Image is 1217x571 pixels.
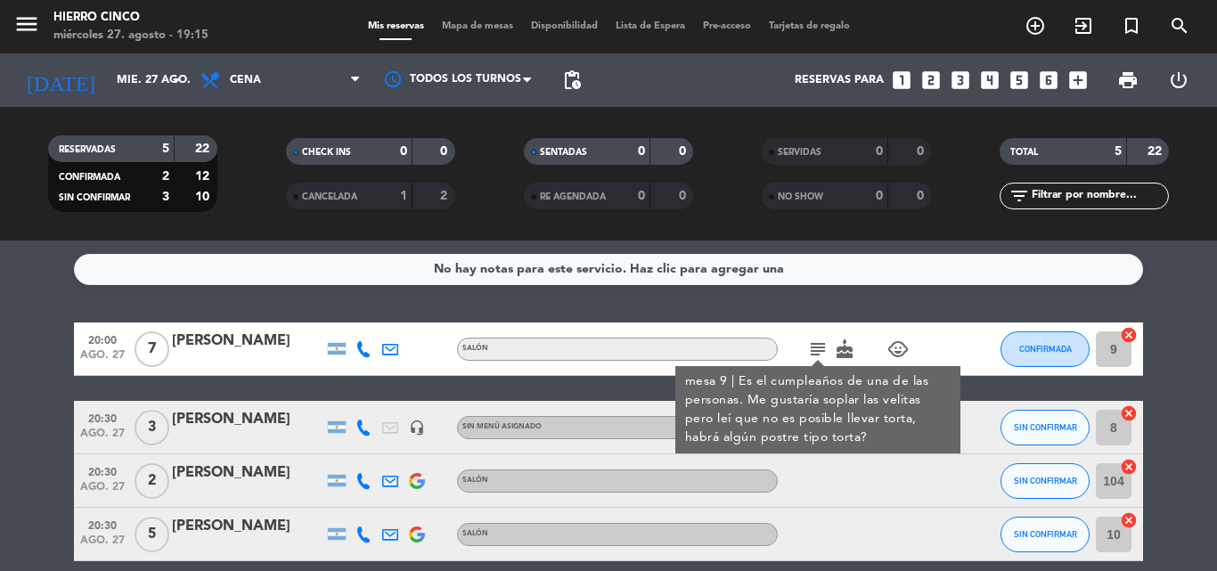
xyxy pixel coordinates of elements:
div: LOG OUT [1153,53,1204,107]
span: Mis reservas [359,21,433,31]
span: 7 [135,331,169,367]
span: Lista de Espera [607,21,694,31]
strong: 5 [162,143,169,155]
button: menu [13,11,40,44]
span: CONFIRMADA [59,173,120,182]
span: print [1117,69,1139,91]
strong: 0 [876,190,883,202]
div: Hierro Cinco [53,9,208,27]
i: looks_5 [1008,69,1031,92]
i: search [1169,15,1190,37]
strong: 0 [917,145,927,158]
span: RE AGENDADA [540,192,606,201]
i: headset_mic [409,420,425,436]
i: cancel [1120,511,1138,529]
strong: 0 [679,190,690,202]
span: CANCELADA [302,192,357,201]
span: Salón [462,530,488,537]
span: SERVIDAS [778,148,821,157]
i: looks_6 [1037,69,1060,92]
i: child_care [887,339,909,360]
span: 20:30 [80,514,125,534]
div: [PERSON_NAME] [172,461,323,485]
strong: 12 [195,170,213,183]
i: subject [807,339,829,360]
strong: 0 [638,145,645,158]
i: filter_list [1009,185,1030,207]
i: power_settings_new [1168,69,1189,91]
i: cancel [1120,458,1138,476]
span: Reservas para [795,74,884,86]
span: 20:30 [80,461,125,481]
span: 20:00 [80,329,125,349]
div: No hay notas para este servicio. Haz clic para agregar una [434,259,784,280]
div: miércoles 27. agosto - 19:15 [53,27,208,45]
span: 2 [135,463,169,499]
span: NO SHOW [778,192,823,201]
strong: 0 [400,145,407,158]
i: add_circle_outline [1025,15,1046,37]
img: google-logo.png [409,526,425,542]
div: [PERSON_NAME] [172,408,323,431]
span: TOTAL [1010,148,1038,157]
button: CONFIRMADA [1001,331,1090,367]
span: ago. 27 [80,534,125,555]
div: [PERSON_NAME] [172,330,323,353]
i: looks_one [890,69,913,92]
span: SIN CONFIRMAR [1014,529,1077,539]
strong: 1 [400,190,407,202]
span: Tarjetas de regalo [760,21,859,31]
span: ago. 27 [80,428,125,448]
strong: 22 [1148,145,1165,158]
strong: 0 [638,190,645,202]
span: SIN CONFIRMAR [1014,422,1077,432]
span: Salón [462,477,488,484]
i: add_box [1066,69,1090,92]
i: turned_in_not [1121,15,1142,37]
i: looks_4 [978,69,1001,92]
i: exit_to_app [1073,15,1094,37]
div: [PERSON_NAME] [172,515,323,538]
i: [DATE] [13,61,108,100]
span: SIN CONFIRMAR [59,193,130,202]
button: SIN CONFIRMAR [1001,517,1090,552]
strong: 3 [162,191,169,203]
strong: 10 [195,191,213,203]
strong: 5 [1115,145,1122,158]
i: looks_3 [949,69,972,92]
span: Pre-acceso [694,21,760,31]
strong: 0 [440,145,451,158]
span: CHECK INS [302,148,351,157]
span: ago. 27 [80,349,125,370]
strong: 0 [679,145,690,158]
button: SIN CONFIRMAR [1001,410,1090,445]
span: Sin menú asignado [462,423,542,430]
span: Mapa de mesas [433,21,522,31]
span: ago. 27 [80,481,125,502]
span: pending_actions [561,69,583,91]
i: menu [13,11,40,37]
strong: 2 [440,190,451,202]
input: Filtrar por nombre... [1030,186,1168,206]
span: SENTADAS [540,148,587,157]
span: SIN CONFIRMAR [1014,476,1077,485]
button: SIN CONFIRMAR [1001,463,1090,499]
strong: 22 [195,143,213,155]
span: Salón [462,345,488,352]
div: mesa 9 | Es el cumpleaños de una de las personas. Me gustaría soplar las velitas pero leí que no ... [685,372,952,447]
i: cake [834,339,855,360]
span: 5 [135,517,169,552]
strong: 0 [917,190,927,202]
i: cancel [1120,326,1138,344]
span: RESERVADAS [59,145,116,154]
span: 20:30 [80,407,125,428]
i: looks_two [919,69,943,92]
span: Disponibilidad [522,21,607,31]
span: Cena [230,74,261,86]
i: arrow_drop_down [166,69,187,91]
i: cancel [1120,404,1138,422]
span: 3 [135,410,169,445]
span: CONFIRMADA [1019,344,1072,354]
strong: 2 [162,170,169,183]
strong: 0 [876,145,883,158]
